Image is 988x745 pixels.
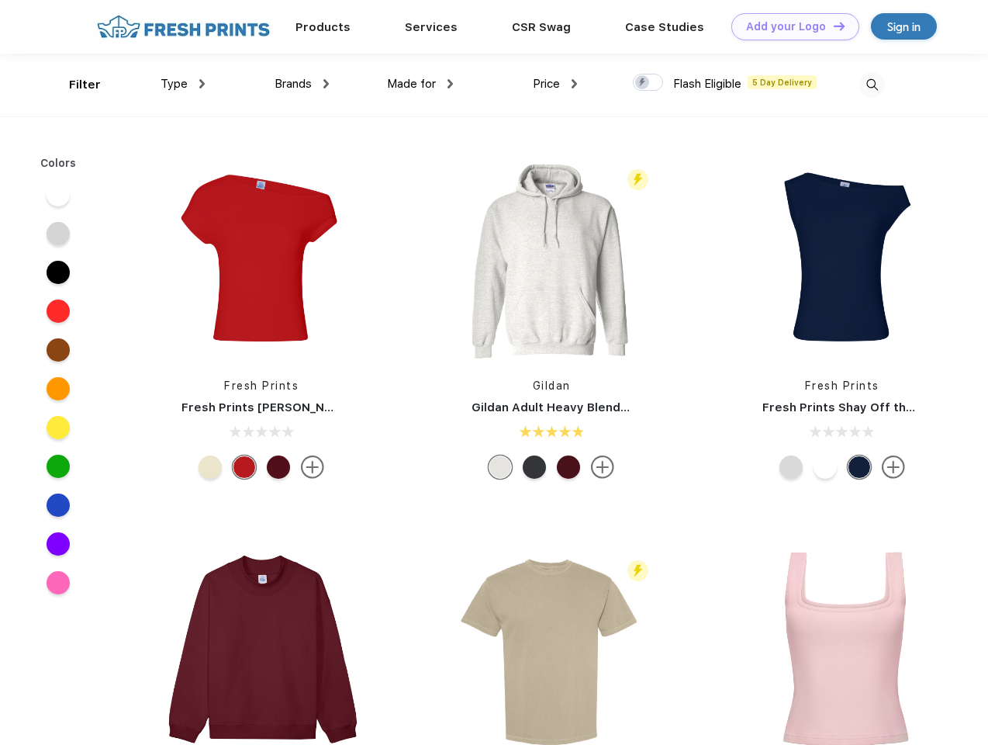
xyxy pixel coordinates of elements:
div: Ash Grey [779,456,803,479]
img: flash_active_toggle.svg [627,560,648,581]
span: Made for [387,77,436,91]
a: Sign in [871,13,937,40]
img: fo%20logo%202.webp [92,13,275,40]
span: 5 Day Delivery [748,75,817,89]
img: desktop_search.svg [859,72,885,98]
div: Crimson [233,456,256,479]
div: Navy [848,456,871,479]
img: more.svg [882,456,905,479]
a: Fresh Prints [224,379,299,392]
a: Products [295,20,351,34]
div: Dark Heather [523,456,546,479]
div: Garnet [557,456,580,479]
img: dropdown.png [199,79,205,88]
img: dropdown.png [572,79,577,88]
a: Fresh Prints [PERSON_NAME] Off the Shoulder Top [181,400,483,414]
div: Add your Logo [746,20,826,33]
div: Sign in [887,18,921,36]
a: Gildan Adult Heavy Blend 8 Oz. 50/50 Hooded Sweatshirt [472,400,810,414]
div: Ash [489,456,512,479]
a: Services [405,20,458,34]
img: func=resize&h=266 [739,156,945,362]
img: more.svg [301,456,324,479]
a: Fresh Prints [805,379,879,392]
span: Type [161,77,188,91]
div: Colors [29,155,88,172]
img: dropdown.png [323,79,329,88]
img: func=resize&h=266 [448,156,655,362]
div: Filter [69,76,101,94]
span: Flash Eligible [673,77,741,91]
a: CSR Swag [512,20,571,34]
img: func=resize&h=266 [158,156,364,362]
img: flash_active_toggle.svg [627,169,648,190]
div: Burgundy [267,456,290,479]
div: Yellow [199,456,222,479]
img: dropdown.png [447,79,453,88]
img: more.svg [591,456,614,479]
div: White [814,456,837,479]
span: Price [533,77,560,91]
span: Brands [275,77,312,91]
a: Gildan [533,379,571,392]
img: DT [834,22,845,30]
